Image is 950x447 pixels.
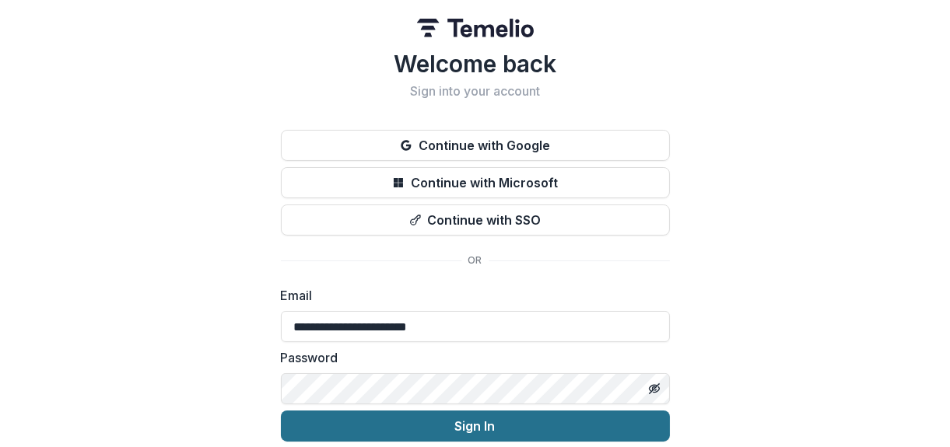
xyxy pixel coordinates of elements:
label: Email [281,286,661,305]
h2: Sign into your account [281,84,670,99]
label: Password [281,348,661,367]
button: Sign In [281,410,670,442]
button: Continue with SSO [281,204,670,236]
h1: Welcome back [281,50,670,78]
button: Continue with Google [281,130,670,161]
img: Temelio [417,19,534,37]
button: Toggle password visibility [642,376,667,401]
button: Continue with Microsoft [281,167,670,198]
